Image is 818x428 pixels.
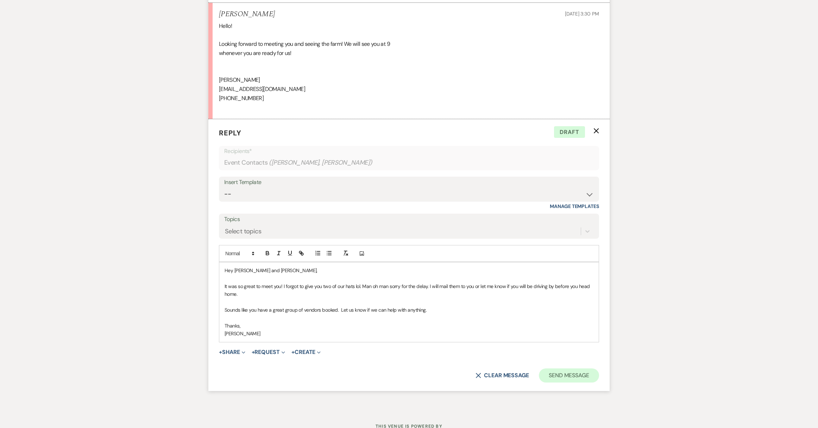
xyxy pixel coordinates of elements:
span: Draft [554,126,585,138]
h5: [PERSON_NAME] [219,10,275,19]
span: ( [PERSON_NAME], [PERSON_NAME] ) [269,158,372,167]
button: Clear message [476,373,529,378]
a: Manage Templates [550,203,599,209]
span: + [252,349,255,355]
p: Recipients* [224,147,594,156]
button: Create [291,349,321,355]
p: Sounds like you have a great group of vendors booked. Let us know if we can help with anything. [225,306,593,314]
p: [PERSON_NAME] [225,330,593,337]
span: + [291,349,295,355]
div: Select topics [225,227,262,236]
p: Thanks, [225,322,593,330]
span: + [219,349,222,355]
p: Hey [PERSON_NAME] and [PERSON_NAME], [225,267,593,274]
div: Insert Template [224,177,594,188]
button: Request [252,349,285,355]
span: [DATE] 3:30 PM [565,11,599,17]
span: Reply [219,128,241,137]
button: Share [219,349,245,355]
p: It was so great to meet you! I forgot to give you two of our hats lol. Man oh man sorry for the d... [225,282,593,298]
button: Send Message [539,368,599,383]
label: Topics [224,214,594,225]
div: Hello! Looking forward to meeting you and seeing the farm! We will see you at 9 whenever you are ... [219,22,599,112]
div: Event Contacts [224,156,594,170]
